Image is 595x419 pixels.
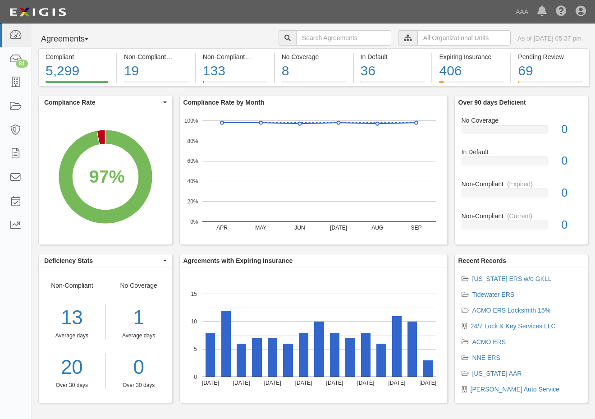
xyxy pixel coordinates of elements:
a: [US_STATE] AAR [472,370,522,377]
a: Non-Compliant(Expired)0 [462,180,581,212]
div: In Default [455,147,588,157]
div: 0 [554,153,588,169]
button: Deficiency Stats [39,254,172,267]
div: Non-Compliant [455,180,588,189]
div: 36 [361,61,425,81]
b: Compliance Rate by Month [183,99,265,106]
text: 60% [187,158,198,164]
text: SEP [411,225,421,231]
a: In Default36 [354,81,432,88]
a: Non-Compliant(Current)0 [462,212,581,237]
div: Non-Compliant (Current) [124,52,188,61]
span: Compliance Rate [44,98,161,107]
text: 0% [190,218,198,225]
text: 15 [191,290,197,297]
text: APR [216,225,228,231]
button: Compliance Rate [39,96,172,109]
div: (Current) [507,212,532,221]
svg: A chart. [180,109,447,244]
a: ACMO ERS [472,338,506,345]
div: Expiring Insurance [439,52,503,61]
text: [DATE] [295,380,312,386]
text: [DATE] [388,380,405,386]
div: 97% [89,163,125,189]
a: Pending Review69 [511,81,589,88]
text: 20% [187,198,198,205]
div: No Coverage [455,116,588,125]
div: 0 [554,217,588,233]
div: Non-Compliant [39,281,105,389]
a: 20 [39,353,105,382]
svg: A chart. [39,109,172,244]
b: Over 90 days Deficient [458,99,526,106]
div: 13 [39,304,105,332]
div: As of [DATE] 05:37 pm [517,34,581,43]
text: JUN [294,225,305,231]
a: In Default0 [462,147,581,180]
div: Pending Review [518,52,582,61]
text: [DATE] [201,380,219,386]
div: Non-Compliant (Expired) [203,52,267,61]
div: In Default [361,52,425,61]
svg: A chart. [180,267,447,403]
text: [DATE] [264,380,281,386]
text: [DATE] [419,380,436,386]
text: 5 [194,346,197,352]
i: Help Center - Complianz [556,6,567,17]
text: MAY [255,225,266,231]
a: No Coverage8 [275,81,353,88]
b: Recent Records [458,257,507,264]
input: All Organizational Units [417,30,511,46]
div: Compliant [46,52,110,61]
a: Expiring Insurance406 [432,81,510,88]
div: Over 30 days [39,382,105,389]
a: AAA [511,3,533,21]
div: 133 [203,61,267,81]
div: 406 [439,61,503,81]
button: Agreements [38,30,106,48]
div: Non-Compliant [455,212,588,221]
text: 0 [194,373,197,380]
div: 0 [554,185,588,201]
div: Average days [112,332,165,340]
div: 1 [112,304,165,332]
img: logo-5460c22ac91f19d4615b14bd174203de0afe785f0fc80cf4dbbc73dc1793850b.png [7,4,69,20]
div: (Expired) [507,180,533,189]
div: Over 30 days [112,382,165,389]
a: [US_STATE] ERS w/o GKLL [472,275,552,282]
b: Agreements with Expiring Insurance [183,257,293,264]
div: No Coverage [105,281,172,389]
a: Tidewater ERS [472,291,515,298]
div: Average days [39,332,105,340]
text: 10 [191,318,197,325]
div: 5,299 [46,61,110,81]
a: ACMO ERS Locksmith 15% [472,307,551,314]
div: (Expired) [248,52,274,61]
div: No Coverage [282,52,346,61]
text: [DATE] [330,225,347,231]
text: 40% [187,178,198,184]
input: Search Agreements [296,30,391,46]
a: [PERSON_NAME] Auto Service [471,386,560,393]
a: No Coverage0 [462,116,581,148]
div: 8 [282,61,346,81]
a: NNE ERS [472,354,500,361]
text: AUG [371,225,383,231]
span: Deficiency Stats [44,256,161,265]
a: 0 [112,353,165,382]
a: Non-Compliant(Expired)133 [196,81,274,88]
div: 0 [554,121,588,138]
div: (Current) [169,52,195,61]
div: 81 [16,60,28,68]
a: 24/7 Lock & Key Services LLC [471,322,556,330]
a: Non-Compliant(Current)19 [117,81,195,88]
text: [DATE] [233,380,250,386]
text: [DATE] [357,380,374,386]
text: [DATE] [326,380,343,386]
div: 69 [518,61,582,81]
